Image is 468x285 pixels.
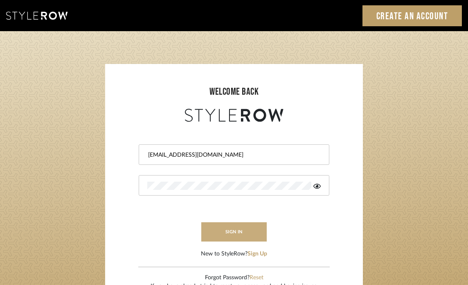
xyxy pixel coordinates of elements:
[113,84,355,99] div: welcome back
[201,222,267,242] button: sign in
[248,250,267,258] button: Sign Up
[362,5,462,26] a: Create an Account
[250,274,263,282] button: Reset
[147,151,319,159] input: Email Address
[201,250,267,258] div: New to StyleRow?
[151,274,318,282] div: Forgot Password?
